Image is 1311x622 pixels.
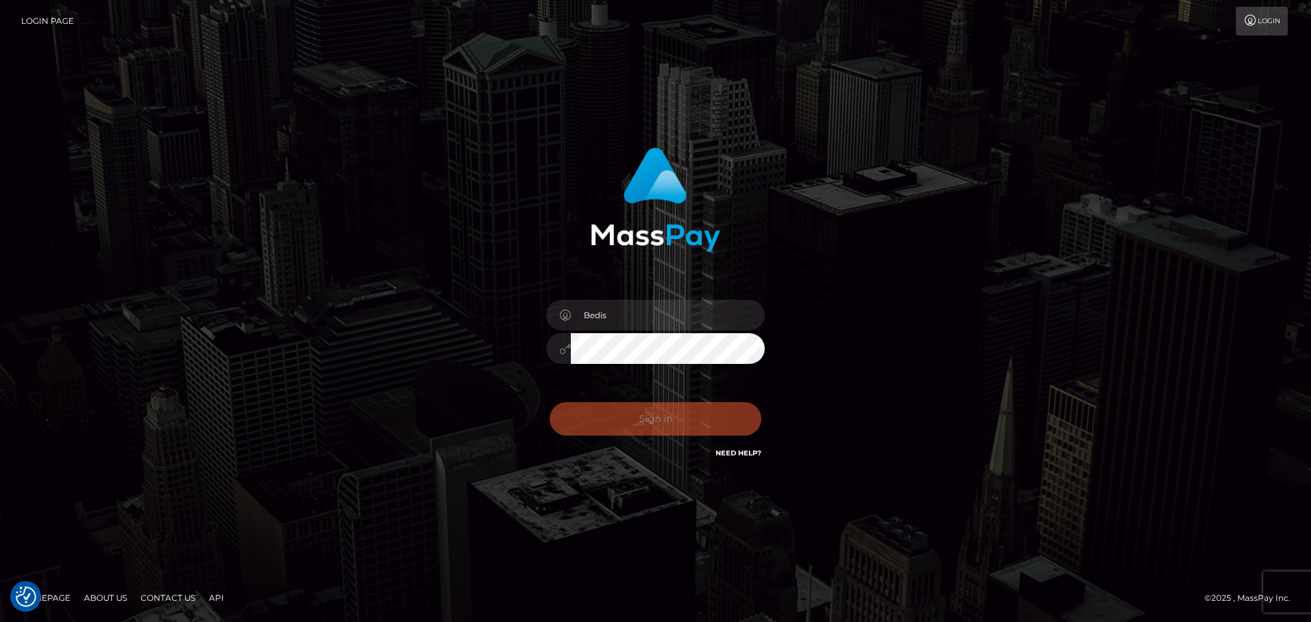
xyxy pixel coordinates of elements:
a: API [203,587,229,608]
a: Contact Us [135,587,201,608]
button: Consent Preferences [16,586,36,607]
img: Revisit consent button [16,586,36,607]
input: Username... [571,300,765,330]
a: Need Help? [716,449,761,457]
a: Login Page [21,7,74,36]
a: About Us [79,587,132,608]
div: © 2025 , MassPay Inc. [1204,591,1301,606]
a: Login [1236,7,1288,36]
img: MassPay Login [591,147,720,252]
a: Homepage [15,587,76,608]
